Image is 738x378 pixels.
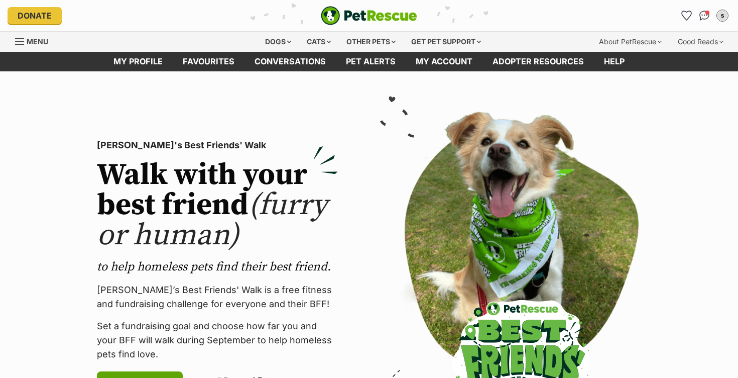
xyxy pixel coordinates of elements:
[173,52,244,71] a: Favourites
[714,8,730,24] button: My account
[258,32,298,52] div: Dogs
[97,160,338,251] h2: Walk with your best friend
[339,32,403,52] div: Other pets
[671,32,730,52] div: Good Reads
[244,52,336,71] a: conversations
[8,7,62,24] a: Donate
[97,138,338,152] p: [PERSON_NAME]'s Best Friends' Walk
[97,186,327,254] span: (furry or human)
[97,319,338,361] p: Set a fundraising goal and choose how far you and your BFF will walk during September to help hom...
[594,52,635,71] a: Help
[592,32,669,52] div: About PetRescue
[678,8,730,24] ul: Account quick links
[15,32,55,50] a: Menu
[482,52,594,71] a: Adopter resources
[300,32,338,52] div: Cats
[103,52,173,71] a: My profile
[406,52,482,71] a: My account
[404,32,488,52] div: Get pet support
[97,259,338,275] p: to help homeless pets find their best friend.
[717,11,727,21] div: s
[97,283,338,311] p: [PERSON_NAME]’s Best Friends' Walk is a free fitness and fundraising challenge for everyone and t...
[696,8,712,24] a: Conversations
[27,37,48,46] span: Menu
[321,6,417,25] a: PetRescue
[678,8,694,24] a: Favourites
[321,6,417,25] img: logo-e224e6f780fb5917bec1dbf3a21bbac754714ae5b6737aabdf751b685950b380.svg
[699,11,710,21] img: chat-41dd97257d64d25036548639549fe6c8038ab92f7586957e7f3b1b290dea8141.svg
[336,52,406,71] a: Pet alerts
